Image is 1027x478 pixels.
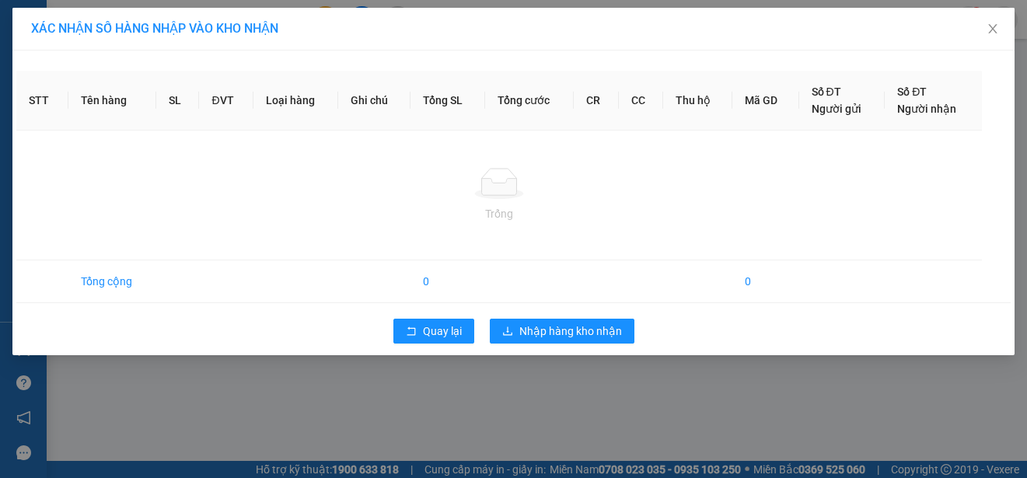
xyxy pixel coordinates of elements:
span: download [502,326,513,338]
button: rollbackQuay lại [393,319,474,344]
span: Số ĐT [897,85,927,98]
div: Trống [29,205,969,222]
th: Tổng SL [410,71,485,131]
span: rollback [406,326,417,338]
span: close [987,23,999,35]
span: Nhập hàng kho nhận [519,323,622,340]
th: CR [574,71,619,131]
button: Close [971,8,1015,51]
th: Ghi chú [338,71,410,131]
th: STT [16,71,68,131]
span: Quay lại [423,323,462,340]
td: 0 [410,260,485,303]
span: Số ĐT [812,85,841,98]
th: SL [156,71,199,131]
th: Tổng cước [485,71,574,131]
th: CC [619,71,664,131]
th: Mã GD [732,71,798,131]
span: Người gửi [812,103,861,115]
th: Tên hàng [68,71,156,131]
th: Thu hộ [663,71,732,131]
button: downloadNhập hàng kho nhận [490,319,634,344]
th: ĐVT [199,71,253,131]
span: Người nhận [897,103,956,115]
th: Loại hàng [253,71,339,131]
td: 0 [732,260,798,303]
span: XÁC NHẬN SỐ HÀNG NHẬP VÀO KHO NHẬN [31,21,278,36]
td: Tổng cộng [68,260,156,303]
